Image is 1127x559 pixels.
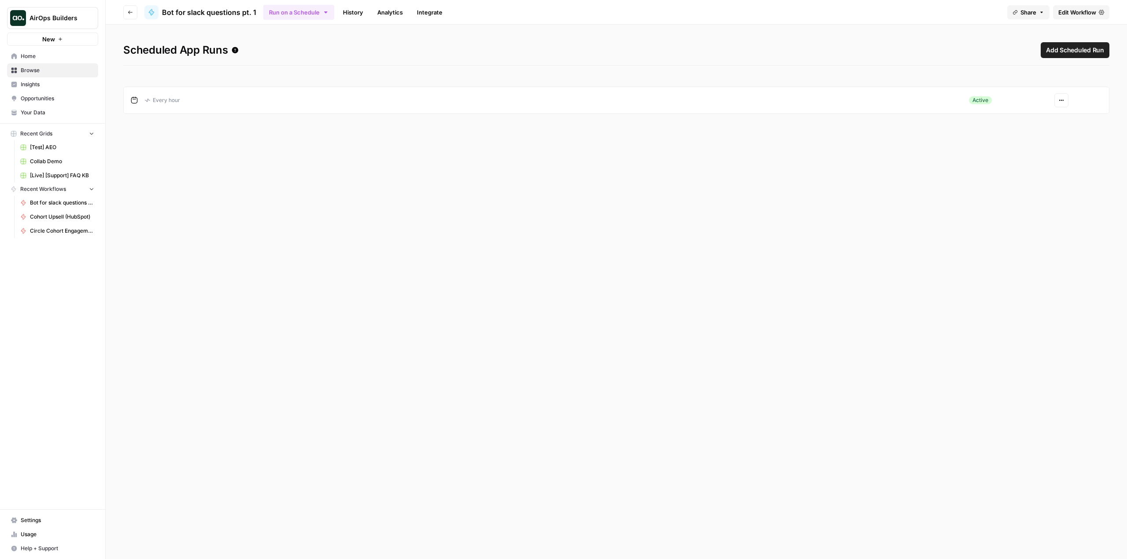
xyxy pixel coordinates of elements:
div: Active [969,96,992,104]
span: Home [21,52,94,60]
button: Recent Grids [7,127,98,140]
button: Workspace: AirOps Builders [7,7,98,29]
span: [Test] AEO [30,143,94,151]
span: Edit Workflow [1058,8,1096,17]
a: Opportunities [7,91,98,106]
a: Integrate [412,5,448,19]
button: Help + Support [7,541,98,555]
button: Recent Workflows [7,183,98,196]
span: AirOps Builders [29,14,83,22]
span: Your Data [21,109,94,117]
span: Recent Grids [20,130,52,138]
a: [Test] AEO [16,140,98,154]
a: Circle Cohort Engagement Leaderboard [16,224,98,238]
span: Settings [21,516,94,524]
span: Cohort Upsell (HubSpot) [30,213,94,221]
span: [Live] [Support] FAQ KB [30,172,94,179]
span: Add Scheduled Run [1046,46,1104,55]
a: Analytics [372,5,408,19]
span: Insights [21,80,94,88]
span: Scheduled App Runs [123,43,239,57]
span: Bot for slack questions pt. 2 [30,199,94,207]
a: Cohort Upsell (HubSpot) [16,210,98,224]
span: Opportunities [21,95,94,102]
span: New [42,35,55,44]
p: Every hour [145,96,180,104]
span: Usage [21,530,94,538]
span: Collab Demo [30,157,94,165]
button: Share [1007,5,1050,19]
a: Collab Demo [16,154,98,168]
a: Home [7,49,98,63]
span: Help + Support [21,544,94,552]
a: Edit Workflow [1053,5,1109,19]
a: Browse [7,63,98,77]
a: Insights [7,77,98,91]
a: Bot for slack questions pt. 1 [144,5,256,19]
span: Browse [21,66,94,74]
a: Usage [7,527,98,541]
a: History [338,5,368,19]
span: Circle Cohort Engagement Leaderboard [30,227,94,235]
img: AirOps Builders Logo [10,10,26,26]
span: Share [1020,8,1036,17]
button: Add Scheduled Run [1041,42,1109,58]
a: [Live] [Support] FAQ KB [16,168,98,183]
a: Bot for slack questions pt. 2 [16,196,98,210]
a: Your Data [7,106,98,120]
button: Run on a Schedule [263,5,334,20]
button: New [7,33,98,46]
a: Settings [7,513,98,527]
span: Recent Workflows [20,185,66,193]
span: Bot for slack questions pt. 1 [162,7,256,18]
